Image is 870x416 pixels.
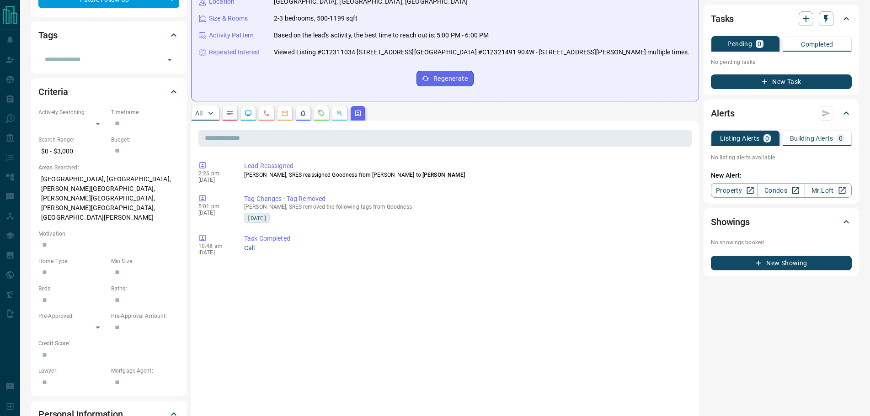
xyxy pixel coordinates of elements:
[38,81,179,103] div: Criteria
[281,110,288,117] svg: Emails
[247,213,267,222] span: [DATE]
[38,312,107,320] p: Pre-Approved:
[758,41,761,47] p: 0
[38,108,107,116] p: Actively Searching:
[38,230,179,238] p: Motivation:
[318,110,325,117] svg: Requests
[163,53,176,66] button: Open
[195,110,203,116] p: All
[38,257,107,265] p: Home Type:
[38,163,179,172] p: Areas Searched:
[274,31,489,40] p: Based on the lead's activity, the best time to reach out is: 5:00 PM - 6:00 PM
[711,238,852,247] p: No showings booked
[245,110,252,117] svg: Lead Browsing Activity
[711,171,852,180] p: New Alert:
[244,204,688,210] p: [PERSON_NAME], SRES removed the following tags from Goodness
[274,14,358,23] p: 2-3 bedrooms, 500-1199 sqft
[111,136,179,144] p: Budget:
[198,210,230,216] p: [DATE]
[263,110,270,117] svg: Calls
[198,177,230,183] p: [DATE]
[711,11,734,26] h2: Tasks
[111,312,179,320] p: Pre-Approval Amount:
[244,243,688,253] p: Call
[801,41,833,47] p: Completed
[805,183,852,198] a: Mr.Loft
[244,194,688,204] p: Tag Changes - Tag Removed
[244,161,688,171] p: Lead Reassigned
[38,284,107,293] p: Beds:
[299,110,307,117] svg: Listing Alerts
[711,55,852,69] p: No pending tasks
[209,31,254,40] p: Activity Pattern
[111,108,179,116] p: Timeframe:
[711,74,852,89] button: New Task
[336,110,343,117] svg: Opportunities
[711,106,735,121] h2: Alerts
[244,234,688,243] p: Task Completed
[758,183,805,198] a: Condos
[198,203,230,210] p: 5:01 pm
[38,84,68,99] h2: Criteria
[727,41,752,47] p: Pending
[198,243,230,249] p: 10:48 am
[38,28,57,42] h2: Tags
[226,110,234,117] svg: Notes
[274,47,689,57] p: Viewed Listing #C12311034 [STREET_ADDRESS][GEOGRAPHIC_DATA] #C12321491 904W - [STREET_ADDRESS][PE...
[765,135,769,142] p: 0
[711,183,758,198] a: Property
[38,367,107,375] p: Lawyer:
[111,284,179,293] p: Baths:
[839,135,843,142] p: 0
[711,215,750,229] h2: Showings
[416,71,474,86] button: Regenerate
[711,256,852,270] button: New Showing
[198,249,230,256] p: [DATE]
[720,135,760,142] p: Listing Alerts
[711,211,852,233] div: Showings
[38,339,179,348] p: Credit Score:
[209,47,260,57] p: Repeated Interest
[711,8,852,30] div: Tasks
[711,153,852,162] p: No listing alerts available
[209,14,248,23] p: Size & Rooms
[198,170,230,177] p: 2:26 pm
[38,144,107,159] p: $0 - $3,000
[38,172,179,225] p: [GEOGRAPHIC_DATA], [GEOGRAPHIC_DATA], [PERSON_NAME][GEOGRAPHIC_DATA], [PERSON_NAME][GEOGRAPHIC_DA...
[422,172,465,178] span: [PERSON_NAME]
[790,135,833,142] p: Building Alerts
[38,24,179,46] div: Tags
[111,367,179,375] p: Mortgage Agent:
[244,171,688,179] p: [PERSON_NAME], SRES reassigned Goodness from [PERSON_NAME] to
[111,257,179,265] p: Min Size:
[711,102,852,124] div: Alerts
[354,110,362,117] svg: Agent Actions
[38,136,107,144] p: Search Range:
